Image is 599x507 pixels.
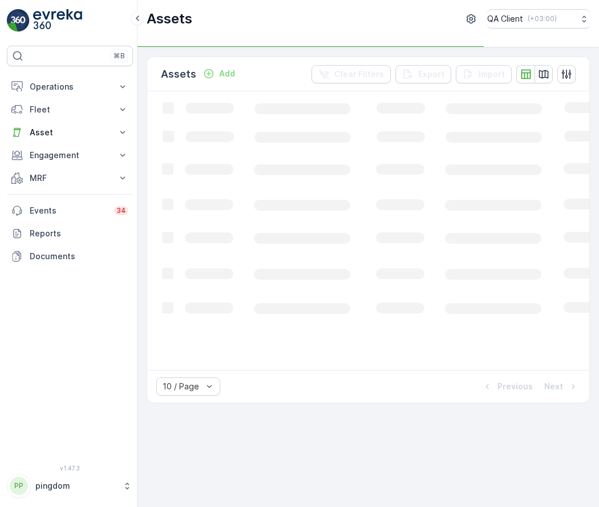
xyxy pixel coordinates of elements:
button: Next [543,380,580,393]
button: Add [199,67,240,81]
p: ( +03:00 ) [528,14,557,23]
p: Clear Filters [334,69,384,80]
p: Assets [147,10,192,28]
button: Clear Filters [311,65,391,83]
a: Documents [7,245,133,268]
button: Export [395,65,451,83]
p: ⌘B [114,51,125,61]
p: pingdom [35,480,117,492]
button: PPpingdom [7,474,133,498]
span: v 1.47.3 [7,465,133,472]
div: PP [10,477,28,495]
button: Import [456,65,512,83]
button: MRF [7,167,133,190]
p: Assets [161,66,196,82]
p: Add [219,68,235,79]
p: QA Client [487,13,523,25]
p: Engagement [30,150,110,161]
p: Export [418,69,444,80]
p: Asset [30,127,110,138]
p: Fleet [30,104,110,115]
a: Reports [7,222,133,245]
p: Documents [30,251,128,262]
button: Operations [7,75,133,98]
button: Fleet [7,98,133,121]
p: Next [544,381,563,392]
button: Previous [480,380,534,393]
p: Previous [497,381,533,392]
p: MRF [30,172,110,184]
p: Reports [30,228,128,239]
button: Asset [7,121,133,144]
img: logo_light-DOdMpM7g.png [33,9,82,32]
p: Events [30,205,107,216]
p: Operations [30,81,110,92]
img: logo [7,9,30,32]
button: Engagement [7,144,133,167]
button: QA Client(+03:00) [487,9,590,29]
a: Events34 [7,199,133,222]
p: Import [479,69,505,80]
p: 34 [116,206,126,215]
